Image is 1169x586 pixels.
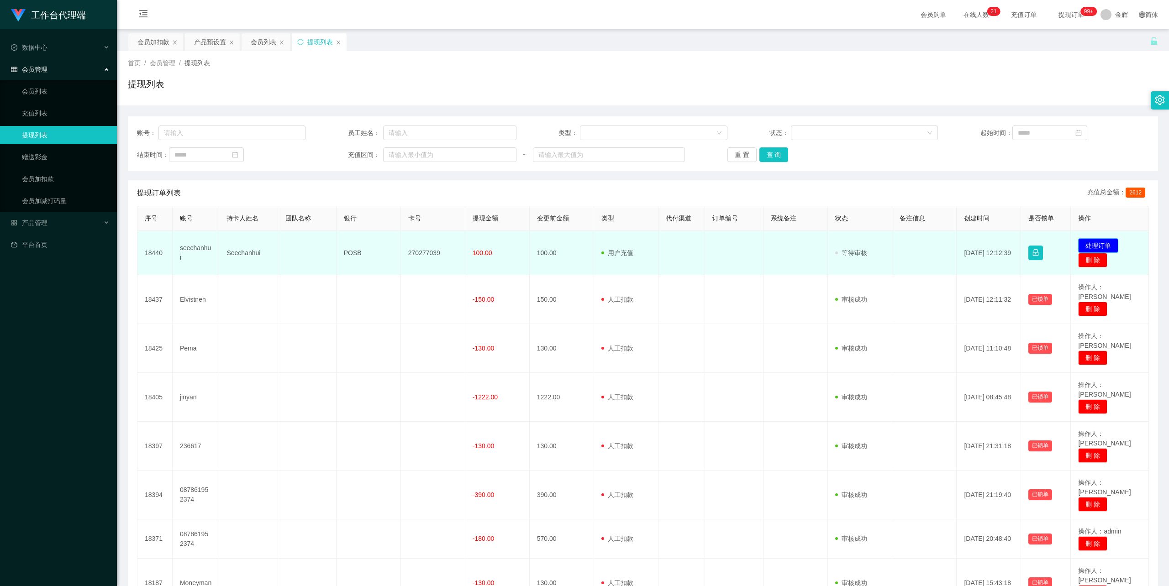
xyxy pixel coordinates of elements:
[516,150,533,160] span: ~
[137,33,169,51] div: 会员加扣款
[990,7,994,16] p: 2
[473,491,494,498] span: -390.00
[473,215,498,222] span: 提现金额
[957,471,1021,519] td: [DATE] 21:19:40
[473,296,494,303] span: -150.00
[383,147,516,162] input: 请输入最小值为
[601,215,614,222] span: 类型
[11,220,17,226] i: 图标: appstore-o
[1078,332,1131,349] span: 操作人：[PERSON_NAME]
[533,147,685,162] input: 请输入最大值为
[1087,188,1149,199] div: 充值总金额：
[1078,536,1107,551] button: 删 除
[1078,399,1107,414] button: 删 除
[297,39,304,45] i: 图标: sync
[137,150,169,160] span: 结束时间：
[173,324,220,373] td: Pema
[769,128,791,138] span: 状态：
[1078,479,1131,496] span: 操作人：[PERSON_NAME]
[144,59,146,67] span: /
[1028,215,1054,222] span: 是否锁单
[1078,497,1107,512] button: 删 除
[727,147,757,162] button: 重 置
[22,104,110,122] a: 充值列表
[601,491,633,498] span: 人工扣款
[601,442,633,450] span: 人工扣款
[1078,302,1107,316] button: 删 除
[987,7,1000,16] sup: 21
[22,126,110,144] a: 提现列表
[173,519,220,559] td: 087861952374
[31,0,86,30] h1: 工作台代理端
[344,215,357,222] span: 银行
[558,128,580,138] span: 类型：
[128,0,159,30] i: 图标: menu-fold
[957,231,1021,275] td: [DATE] 12:12:39
[173,275,220,324] td: Elvistneh
[22,192,110,210] a: 会员加减打码量
[1078,253,1107,267] button: 删 除
[336,40,341,45] i: 图标: close
[229,40,234,45] i: 图标: close
[957,373,1021,422] td: [DATE] 08:45:48
[835,215,848,222] span: 状态
[1028,392,1052,403] button: 已锁单
[11,9,26,22] img: logo.9652507e.png
[957,422,1021,471] td: [DATE] 21:31:18
[1078,238,1118,253] button: 处理订单
[1028,343,1052,354] button: 已锁单
[530,324,594,373] td: 130.00
[137,422,173,471] td: 18397
[232,152,238,158] i: 图标: calendar
[172,40,178,45] i: 图标: close
[1080,7,1097,16] sup: 1003
[530,275,594,324] td: 150.00
[128,77,164,91] h1: 提现列表
[957,324,1021,373] td: [DATE] 11:10:48
[11,66,47,73] span: 会员管理
[137,373,173,422] td: 18405
[927,130,932,136] i: 图标: down
[22,82,110,100] a: 会员列表
[530,422,594,471] td: 130.00
[537,215,569,222] span: 变更前金额
[835,491,867,498] span: 审核成功
[473,393,498,401] span: -1222.00
[601,535,633,542] span: 人工扣款
[1078,448,1107,463] button: 删 除
[194,33,226,51] div: 产品预设置
[601,296,633,303] span: 人工扣款
[11,235,110,254] a: 图标: dashboard平台首页
[771,215,796,222] span: 系统备注
[1028,534,1052,544] button: 已锁单
[180,215,193,222] span: 账号
[348,150,384,160] span: 充值区间：
[1078,283,1131,300] span: 操作人：[PERSON_NAME]
[1126,188,1145,198] span: 2612
[22,170,110,188] a: 会员加扣款
[1078,430,1131,447] span: 操作人：[PERSON_NAME]
[964,215,990,222] span: 创建时间
[1155,95,1165,105] i: 图标: setting
[179,59,181,67] span: /
[473,442,494,450] span: -130.00
[530,519,594,559] td: 570.00
[1028,246,1043,260] button: 图标: lock
[337,231,401,275] td: POSB
[348,128,384,138] span: 员工姓名：
[835,345,867,352] span: 审核成功
[1139,11,1145,18] i: 图标: global
[137,128,158,138] span: 账号：
[150,59,175,67] span: 会员管理
[601,345,633,352] span: 人工扣款
[473,345,494,352] span: -130.00
[137,519,173,559] td: 18371
[957,519,1021,559] td: [DATE] 20:48:40
[473,249,492,256] span: 100.00
[158,126,306,140] input: 请输入
[251,33,276,51] div: 会员列表
[1028,489,1052,500] button: 已锁单
[307,33,333,51] div: 提现列表
[994,7,997,16] p: 1
[137,188,181,199] span: 提现订单列表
